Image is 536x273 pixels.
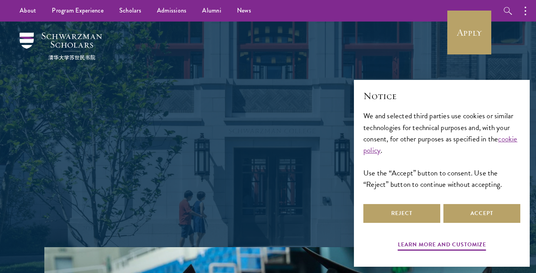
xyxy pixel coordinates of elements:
[363,110,520,190] div: We and selected third parties use cookies or similar technologies for technical purposes and, wit...
[443,204,520,223] button: Accept
[127,122,409,216] p: Schwarzman Scholars is a prestigious one-year, fully funded master’s program in global affairs at...
[398,240,486,252] button: Learn more and customize
[363,204,440,223] button: Reject
[363,89,520,103] h2: Notice
[363,133,518,156] a: cookie policy
[20,33,102,60] img: Schwarzman Scholars
[447,11,491,54] a: Apply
